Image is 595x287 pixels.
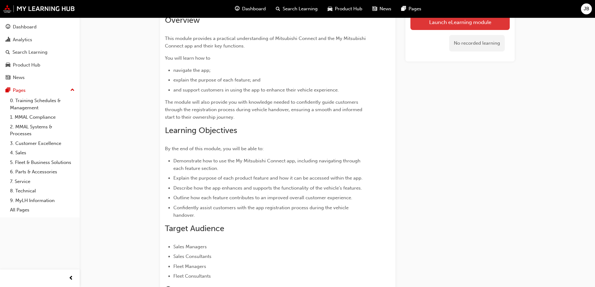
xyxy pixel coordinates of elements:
[173,175,363,181] span: Explain the purpose of each product feature and how it can be accessed within the app.
[173,67,211,73] span: navigate the app;
[7,139,77,148] a: 3. Customer Excellence
[379,5,391,12] span: News
[2,85,77,96] button: Pages
[2,72,77,83] a: News
[396,2,426,15] a: pages-iconPages
[165,146,264,151] span: By the end of this module, you will be able to:
[6,88,10,93] span: pages-icon
[410,14,510,30] a: Launch eLearning module
[173,273,211,279] span: Fleet Consultants
[7,148,77,158] a: 4. Sales
[276,5,280,13] span: search-icon
[328,5,332,13] span: car-icon
[372,5,377,13] span: news-icon
[7,177,77,186] a: 7. Service
[13,36,32,43] div: Analytics
[13,74,25,81] div: News
[173,254,211,259] span: Sales Consultants
[165,99,364,120] span: The module will also provide you with knowledge needed to confidently guide customers through the...
[173,158,362,171] span: Demonstrate how to use the My Mitsubishi Connect app, including navigating through each feature s...
[7,122,77,139] a: 2. MMAL Systems & Processes
[173,205,350,218] span: Confidently assist customers with the app registration process during the vehicle handover.
[173,264,206,269] span: Fleet Managers
[449,35,505,52] div: No recorded learning
[7,186,77,196] a: 8. Technical
[165,15,200,25] span: Overview
[242,5,266,12] span: Dashboard
[173,244,207,250] span: Sales Managers
[6,75,10,81] span: news-icon
[367,2,396,15] a: news-iconNews
[7,196,77,205] a: 9. MyLH Information
[6,50,10,55] span: search-icon
[165,224,224,233] span: Target Audience
[401,5,406,13] span: pages-icon
[2,21,77,33] a: Dashboard
[12,49,47,56] div: Search Learning
[6,37,10,43] span: chart-icon
[2,34,77,46] a: Analytics
[70,86,75,94] span: up-icon
[323,2,367,15] a: car-iconProduct Hub
[13,62,40,69] div: Product Hub
[6,62,10,68] span: car-icon
[165,55,210,61] span: You will learn how to
[2,47,77,58] a: Search Learning
[173,77,260,83] span: explain the purpose of each feature; and
[173,195,352,200] span: Outline how each feature contributes to an improved overall customer experience.
[173,185,362,191] span: Describe how the app enhances and supports the functionality of the vehicle’s features.
[2,20,77,85] button: DashboardAnalyticsSearch LearningProduct HubNews
[165,126,237,135] span: Learning Objectives
[230,2,271,15] a: guage-iconDashboard
[69,275,73,282] span: prev-icon
[409,5,421,12] span: Pages
[271,2,323,15] a: search-iconSearch Learning
[581,3,592,14] button: JB
[13,23,37,31] div: Dashboard
[165,36,367,49] span: This module provides a practical understanding of Mitsubishi Connect and the My Mitsubishi Connec...
[7,167,77,177] a: 6. Parts & Accessories
[2,59,77,71] a: Product Hub
[7,112,77,122] a: 1. MMAL Compliance
[3,5,75,13] img: mmal
[6,24,10,30] span: guage-icon
[7,205,77,215] a: All Pages
[235,5,240,13] span: guage-icon
[335,5,362,12] span: Product Hub
[584,5,589,12] span: JB
[13,87,26,94] div: Pages
[173,87,339,93] span: and support customers in using the app to enhance their vehicle experience.
[7,96,77,112] a: 0. Training Schedules & Management
[283,5,318,12] span: Search Learning
[7,158,77,167] a: 5. Fleet & Business Solutions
